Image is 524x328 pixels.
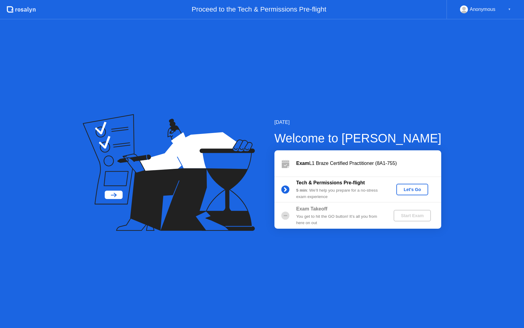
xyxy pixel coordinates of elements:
[274,129,442,147] div: Welcome to [PERSON_NAME]
[296,187,384,200] div: : We’ll help you prepare for a no-stress exam experience
[296,180,365,185] b: Tech & Permissions Pre-flight
[470,5,495,13] div: Anonymous
[296,206,327,211] b: Exam Takeoff
[296,214,384,226] div: You get to hit the GO button! It’s all you from here on out
[508,5,511,13] div: ▼
[296,160,441,167] div: L1 Braze Certified Practitioner (8A1-755)
[274,119,442,126] div: [DATE]
[396,213,428,218] div: Start Exam
[396,184,428,195] button: Let's Go
[399,187,426,192] div: Let's Go
[296,161,309,166] b: Exam
[296,188,307,193] b: 5 min
[394,210,431,221] button: Start Exam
